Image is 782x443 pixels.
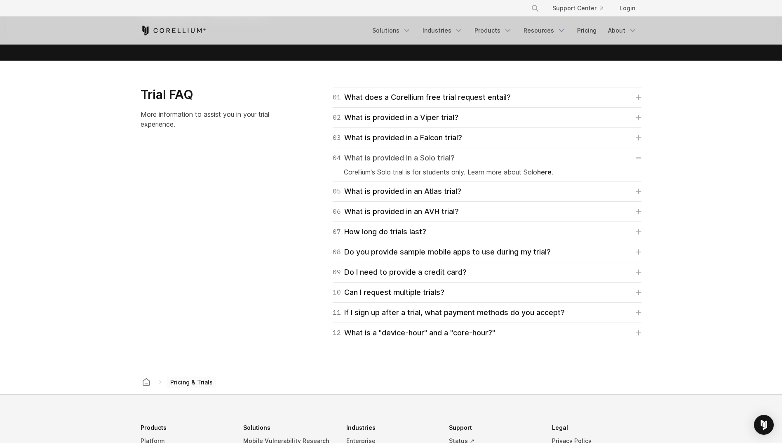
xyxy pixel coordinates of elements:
div: What is provided in an Atlas trial? [333,186,461,197]
a: 05What is provided in an Atlas trial? [333,186,641,197]
a: 12What is a "device-hour" and a "core-hour?" [333,327,641,339]
span: Pricing & Trials [167,377,216,388]
div: How long do trials last? [333,226,426,238]
div: What is a "device-hour" and a "core-hour?" [333,327,495,339]
a: Resources [519,23,571,38]
span: 02 [333,112,341,123]
div: What does a Corellium free trial request entail? [333,92,511,103]
button: Search [528,1,542,16]
p: More information to assist you in your trial experience. [141,109,285,129]
a: 09Do I need to provide a credit card? [333,266,641,278]
div: Can I request multiple trials? [333,287,444,298]
a: About [603,23,642,38]
div: What is provided in a Solo trial? [333,152,455,164]
a: here [537,168,552,176]
p: Corellium's Solo trial is for students only. Learn more about Solo . [344,167,630,177]
a: Corellium home [139,376,154,388]
a: Support Center [546,1,610,16]
a: Login [613,1,642,16]
a: Industries [418,23,468,38]
div: Do you provide sample mobile apps to use during my trial? [333,246,551,258]
a: Solutions [367,23,416,38]
a: Pricing [572,23,601,38]
a: 11If I sign up after a trial, what payment methods do you accept? [333,307,641,318]
a: 07How long do trials last? [333,226,641,238]
span: 08 [333,246,341,258]
a: Products [470,23,517,38]
a: Corellium Home [141,26,206,35]
a: 01What does a Corellium free trial request entail? [333,92,641,103]
span: 05 [333,186,341,197]
span: 01 [333,92,341,103]
span: 06 [333,206,341,217]
a: 10Can I request multiple trials? [333,287,641,298]
div: Do I need to provide a credit card? [333,266,467,278]
div: What is provided in an AVH trial? [333,206,459,217]
div: Open Intercom Messenger [754,415,774,435]
span: 10 [333,287,341,298]
span: 03 [333,132,341,144]
div: Navigation Menu [521,1,642,16]
h3: Trial FAQ [141,87,285,103]
div: Navigation Menu [367,23,642,38]
div: What is provided in a Viper trial? [333,112,458,123]
div: If I sign up after a trial, what payment methods do you accept? [333,307,565,318]
a: 08Do you provide sample mobile apps to use during my trial? [333,246,641,258]
a: 02What is provided in a Viper trial? [333,112,641,123]
a: 03What is provided in a Falcon trial? [333,132,641,144]
span: 11 [333,307,341,318]
a: 06What is provided in an AVH trial? [333,206,641,217]
span: 12 [333,327,341,339]
div: What is provided in a Falcon trial? [333,132,462,144]
span: 07 [333,226,341,238]
span: 04 [333,152,341,164]
span: 09 [333,266,341,278]
a: 04What is provided in a Solo trial? [333,152,641,164]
